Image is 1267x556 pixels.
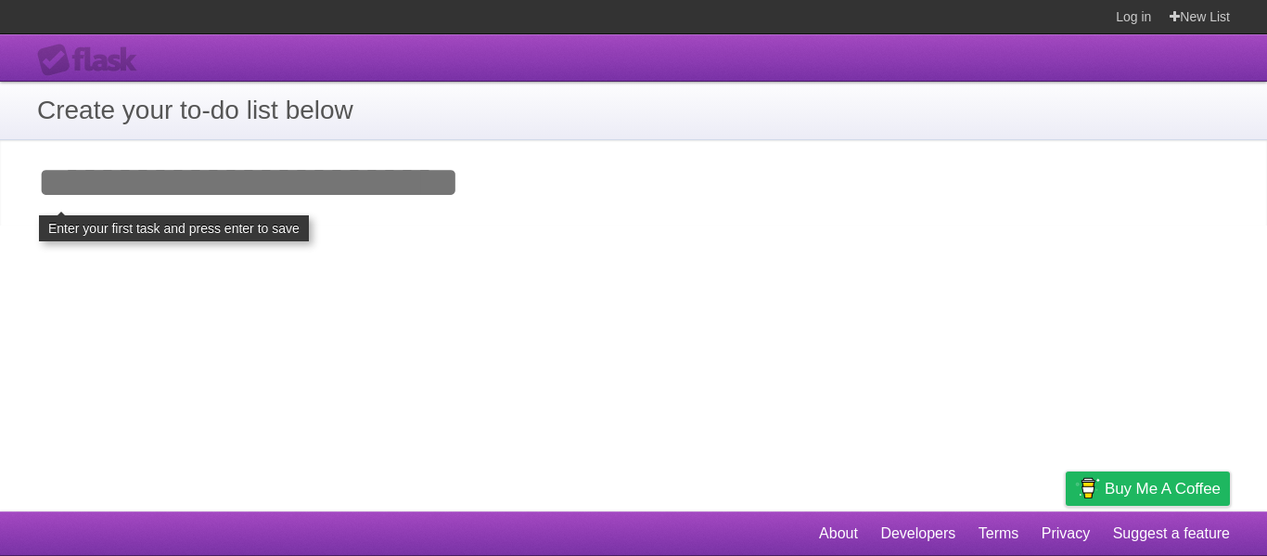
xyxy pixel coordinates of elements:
img: Buy me a coffee [1075,472,1100,504]
span: Buy me a coffee [1105,472,1221,505]
div: Flask [37,44,148,77]
a: About [819,516,858,551]
h1: Create your to-do list below [37,91,1230,130]
a: Terms [979,516,1019,551]
a: Privacy [1042,516,1090,551]
a: Buy me a coffee [1066,472,1230,506]
a: Developers [880,516,955,551]
a: Suggest a feature [1113,516,1230,551]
